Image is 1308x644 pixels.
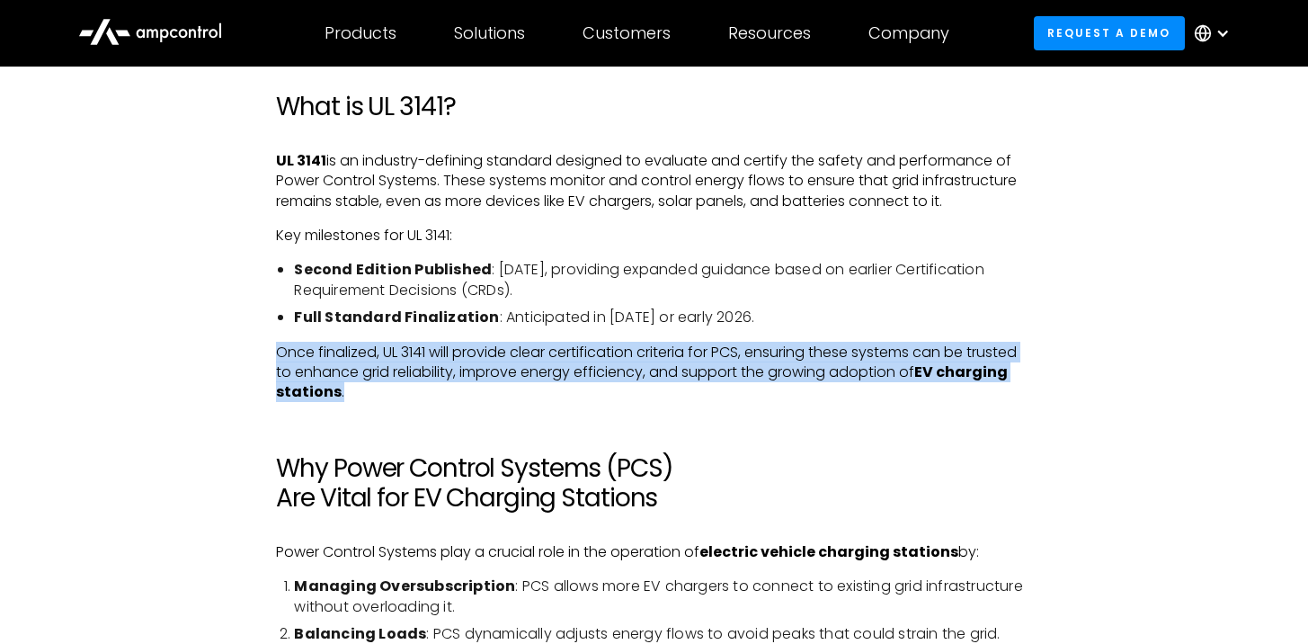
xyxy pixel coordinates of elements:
div: Resources [728,23,811,43]
strong: electric vehicle charging stations [699,541,958,562]
div: Customers [583,23,671,43]
li: : PCS dynamically adjusts energy flows to avoid peaks that could strain the grid. [294,624,1031,644]
div: Products [325,23,396,43]
strong: Second Edition Published [294,259,492,280]
a: Request a demo [1034,16,1185,49]
strong: Managing Oversubscription [294,576,515,596]
p: Power Control Systems play a crucial role in the operation of by: [276,542,1031,562]
p: Once finalized, UL 3141 will provide clear certification criteria for PCS, ensuring these systems... [276,343,1031,403]
p: Key milestones for UL 3141: [276,226,1031,246]
div: Company [868,23,949,43]
li: : PCS allows more EV chargers to connect to existing grid infrastructure without overloading it. [294,577,1031,617]
strong: UL 3141 [276,150,326,171]
div: Solutions [454,23,525,43]
strong: Full Standard Finalization [294,307,499,327]
h2: Why Power Control Systems (PCS) Are Vital for EV Charging Stations [276,453,1031,514]
strong: EV charging stations [276,362,1008,402]
strong: Balancing Loads [294,623,426,644]
p: is an industry-defining standard designed to evaluate and certify the safety and performance of P... [276,151,1031,211]
li: : [DATE], providing expanded guidance based on earlier Certification Requirement Decisions (CRDs). [294,260,1031,300]
li: : Anticipated in [DATE] or early 2026. [294,308,1031,327]
h2: What is UL 3141? [276,92,1031,122]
